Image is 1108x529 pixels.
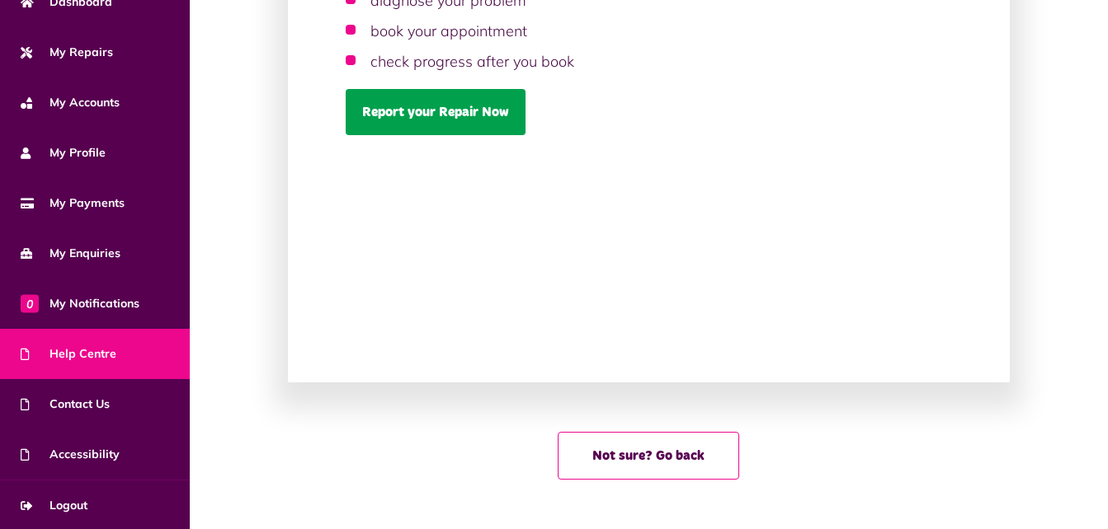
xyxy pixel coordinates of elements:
[21,144,106,162] span: My Profile
[346,50,951,73] li: check progress after you book
[21,497,87,514] span: Logout
[21,294,39,312] span: 0
[346,89,526,135] a: Report your Repair Now
[21,446,120,463] span: Accessibility
[346,20,951,42] li: book your appointment
[21,295,139,312] span: My Notifications
[21,94,120,111] span: My Accounts
[21,245,120,262] span: My Enquiries
[558,432,739,480] button: Not sure? Go back
[21,396,110,413] span: Contact Us
[21,44,113,61] span: My Repairs
[21,194,125,212] span: My Payments
[21,345,116,363] span: Help Centre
